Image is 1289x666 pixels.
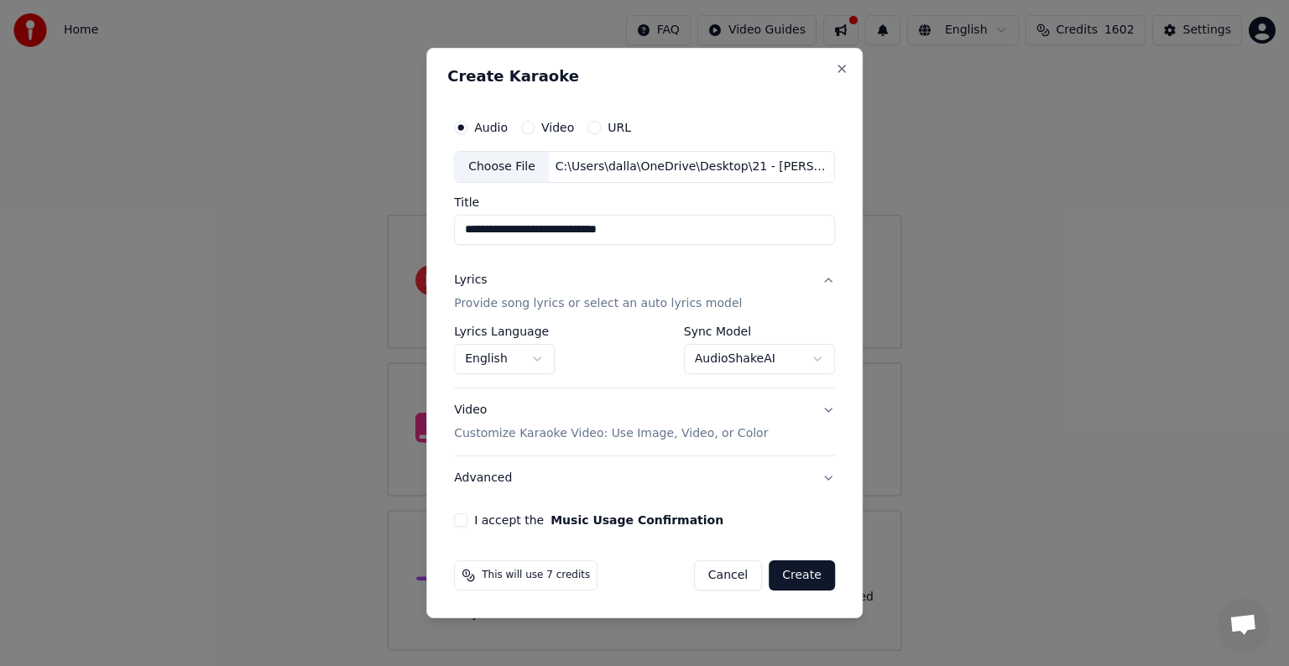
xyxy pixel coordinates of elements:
button: Create [769,560,835,591]
p: Provide song lyrics or select an auto lyrics model [454,295,742,312]
button: I accept the [551,514,723,526]
button: Advanced [454,456,835,500]
label: I accept the [474,514,723,526]
button: Cancel [694,560,762,591]
div: Video [454,402,768,442]
div: Lyrics [454,272,487,289]
p: Customize Karaoke Video: Use Image, Video, or Color [454,425,768,442]
label: Sync Model [684,325,835,337]
h2: Create Karaoke [447,69,842,84]
div: Choose File [455,152,549,182]
label: Lyrics Language [454,325,555,337]
span: This will use 7 credits [482,569,590,582]
label: URL [608,122,631,133]
button: LyricsProvide song lyrics or select an auto lyrics model [454,258,835,325]
label: Title [454,196,835,208]
div: LyricsProvide song lyrics or select an auto lyrics model [454,325,835,388]
div: C:\Users\dalla\OneDrive\Desktop\21 - [PERSON_NAME] - Historia De [PERSON_NAME] [MiguelCM].mp3 [549,159,834,175]
label: Video [541,122,574,133]
button: VideoCustomize Karaoke Video: Use Image, Video, or Color [454,388,835,455]
label: Audio [474,122,508,133]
